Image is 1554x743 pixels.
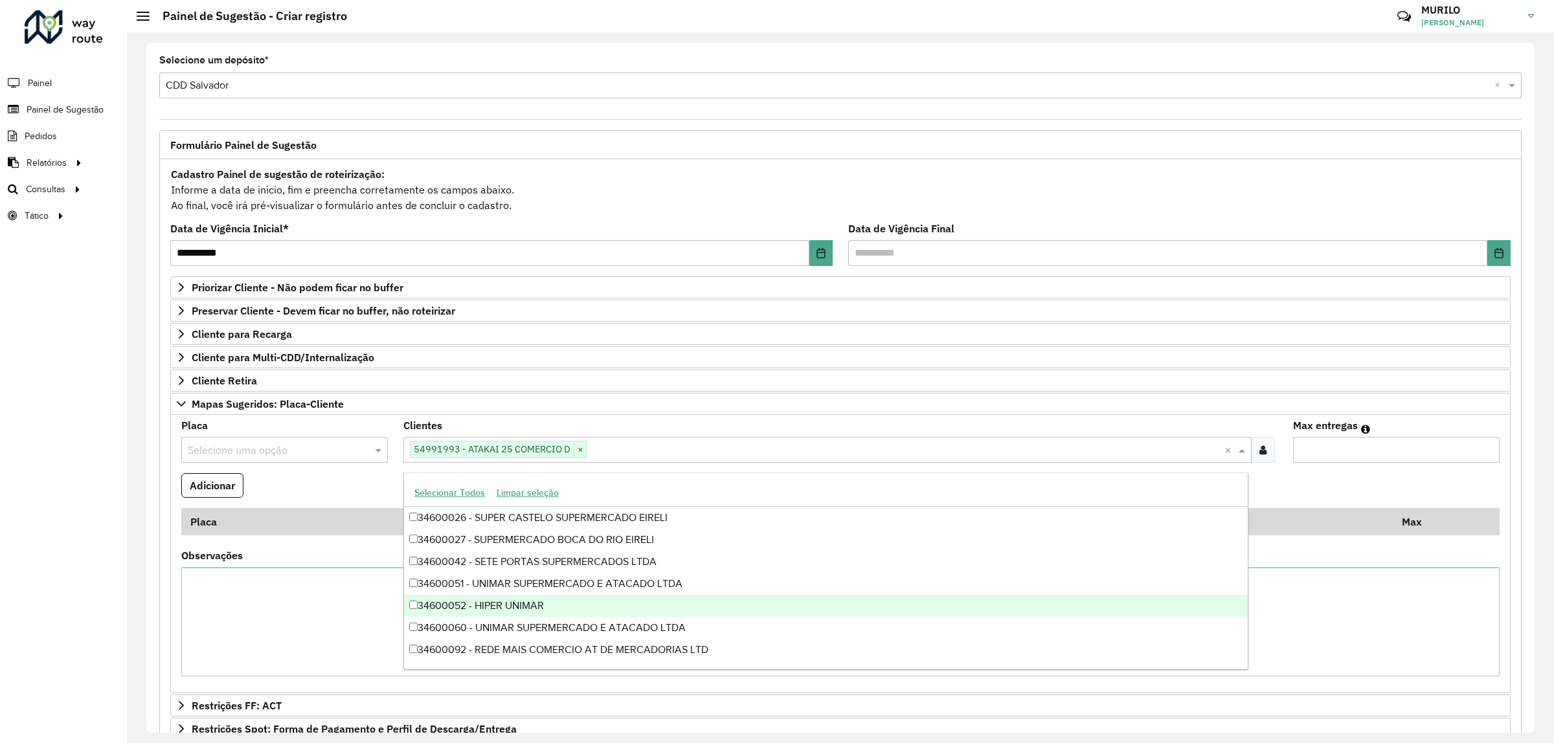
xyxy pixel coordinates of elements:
span: × [574,442,587,458]
div: 34600051 - UNIMAR SUPERMERCADO E ATACADO LTDA [404,573,1248,595]
span: Formulário Painel de Sugestão [170,140,317,150]
span: Cliente Retira [192,375,257,386]
a: Cliente para Multi-CDD/Internalização [170,346,1511,368]
div: 34600026 - SUPER CASTELO SUPERMERCADO EIRELI [404,507,1248,529]
span: Cliente para Recarga [192,329,292,339]
a: Mapas Sugeridos: Placa-Cliente [170,393,1511,415]
label: Max entregas [1293,417,1358,433]
span: Consultas [26,183,65,196]
span: Mapas Sugeridos: Placa-Cliente [192,399,344,409]
ng-dropdown-panel: Options list [403,472,1248,670]
div: Informe a data de inicio, fim e preencha corretamente os campos abaixo. Ao final, você irá pré-vi... [170,166,1511,214]
div: 34600092 - REDE MAIS COMERCIO AT DE MERCADORIAS LTD [404,639,1248,661]
div: 34600027 - SUPERMERCADO BOCA DO RIO EIRELI [404,529,1248,551]
span: Cliente para Multi-CDD/Internalização [192,352,374,362]
label: Data de Vigência Inicial [170,221,289,236]
span: Tático [25,209,49,223]
div: 34600100 - CDP SUPERMERCADOS LTDA [404,661,1248,683]
span: Painel [28,76,52,90]
div: 34600052 - HIPER UNIMAR [404,595,1248,617]
span: [PERSON_NAME] [1421,17,1518,28]
a: Restrições FF: ACT [170,694,1511,716]
span: Restrições Spot: Forma de Pagamento e Perfil de Descarga/Entrega [192,724,517,734]
button: Choose Date [1487,240,1511,266]
button: Choose Date [809,240,833,266]
div: 34600060 - UNIMAR SUPERMERCADO E ATACADO LTDA [404,617,1248,639]
button: Limpar seleção [491,483,565,503]
a: Priorizar Cliente - Não podem ficar no buffer [170,276,1511,298]
span: Painel de Sugestão [27,103,104,116]
a: Preservar Cliente - Devem ficar no buffer, não roteirizar [170,300,1511,322]
span: Clear all [1494,78,1505,93]
span: Pedidos [25,129,57,143]
th: Placa [181,508,415,535]
a: Contato Rápido [1390,3,1418,30]
button: Selecionar Todos [409,483,491,503]
label: Selecione um depósito [159,52,269,68]
span: Restrições FF: ACT [192,700,282,711]
label: Observações [181,548,243,563]
span: Relatórios [27,156,67,170]
label: Placa [181,417,208,433]
a: Restrições Spot: Forma de Pagamento e Perfil de Descarga/Entrega [170,718,1511,740]
span: Preservar Cliente - Devem ficar no buffer, não roteirizar [192,305,455,316]
div: Mapas Sugeridos: Placa-Cliente [170,415,1511,694]
a: Cliente para Recarga [170,323,1511,345]
em: Máximo de clientes que serão colocados na mesma rota com os clientes informados [1361,424,1370,434]
span: Priorizar Cliente - Não podem ficar no buffer [192,282,403,293]
span: 54991993 - ATAKAI 25 COMERCIO D [411,441,574,457]
a: Cliente Retira [170,370,1511,392]
strong: Cadastro Painel de sugestão de roteirização: [171,168,385,181]
label: Data de Vigência Final [848,221,954,236]
h3: MURILO [1421,4,1518,16]
label: Clientes [403,417,442,433]
div: 34600042 - SETE PORTAS SUPERMERCADOS LTDA [404,551,1248,573]
th: Max [1393,508,1445,535]
button: Adicionar [181,473,243,498]
span: Clear all [1224,442,1235,458]
h2: Painel de Sugestão - Criar registro [150,9,347,23]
